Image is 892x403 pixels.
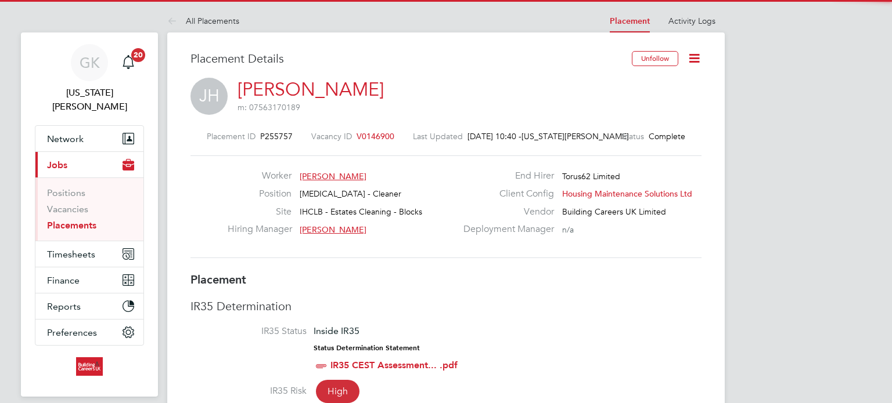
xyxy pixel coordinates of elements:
span: Finance [47,275,80,286]
span: IHCLB - Estates Cleaning - Blocks [300,206,422,217]
label: Vendor [456,206,554,218]
button: Timesheets [35,241,143,267]
a: Go to home page [35,357,144,376]
label: Placement ID [207,131,256,141]
span: Preferences [47,327,97,338]
span: Network [47,133,84,144]
button: Preferences [35,320,143,345]
span: [DATE] 10:40 - [467,131,521,141]
label: End Hirer [456,170,554,182]
nav: Main navigation [21,32,158,397]
button: Unfollow [632,51,678,66]
span: Complete [649,131,685,141]
span: High [316,380,359,403]
label: Last Updated [413,131,463,141]
a: Placements [47,220,96,231]
label: Site [228,206,292,218]
span: Jobs [47,159,67,170]
span: Housing Maintenance Solutions Ltd [562,188,692,199]
span: P255757 [260,131,293,141]
a: 20 [117,44,140,81]
span: 20 [131,48,145,62]
a: All Placements [167,16,239,26]
span: JH [190,78,228,115]
label: IR35 Risk [190,385,307,397]
label: Position [228,188,292,200]
span: Torus62 Limited [562,171,620,181]
label: Deployment Manager [456,223,554,235]
button: Reports [35,293,143,319]
label: IR35 Status [190,325,307,337]
button: Finance [35,267,143,293]
button: Jobs [35,152,143,177]
a: Positions [47,187,85,198]
span: Reports [47,301,81,312]
label: Hiring Manager [228,223,292,235]
label: Client Config [456,188,554,200]
span: V0146900 [357,131,394,141]
strong: Status Determination Statement [314,344,420,352]
a: Placement [610,16,650,26]
b: Placement [190,273,246,286]
a: Vacancies [47,204,88,215]
h3: IR35 Determination [190,299,702,314]
span: [US_STATE][PERSON_NAME] [521,131,603,141]
span: Georgia King [35,86,144,114]
span: [PERSON_NAME] [300,171,366,181]
label: Status [621,131,644,141]
span: [MEDICAL_DATA] - Cleaner [300,188,401,199]
label: Vacancy ID [311,131,352,141]
div: Jobs [35,177,143,241]
button: Network [35,126,143,151]
span: m: 07563170189 [238,102,300,112]
span: Inside IR35 [314,325,359,336]
a: IR35 CEST Assessment... .pdf [330,360,458,371]
a: [PERSON_NAME] [238,78,384,101]
h3: Placement Details [190,51,623,66]
span: n/a [562,224,574,235]
label: Worker [228,170,292,182]
span: Timesheets [47,249,95,260]
span: Building Careers UK Limited [562,206,666,217]
img: buildingcareersuk-logo-retina.png [76,357,102,376]
a: Activity Logs [668,16,715,26]
span: [PERSON_NAME] [300,224,366,235]
a: GK[US_STATE][PERSON_NAME] [35,44,144,114]
span: GK [80,55,100,70]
